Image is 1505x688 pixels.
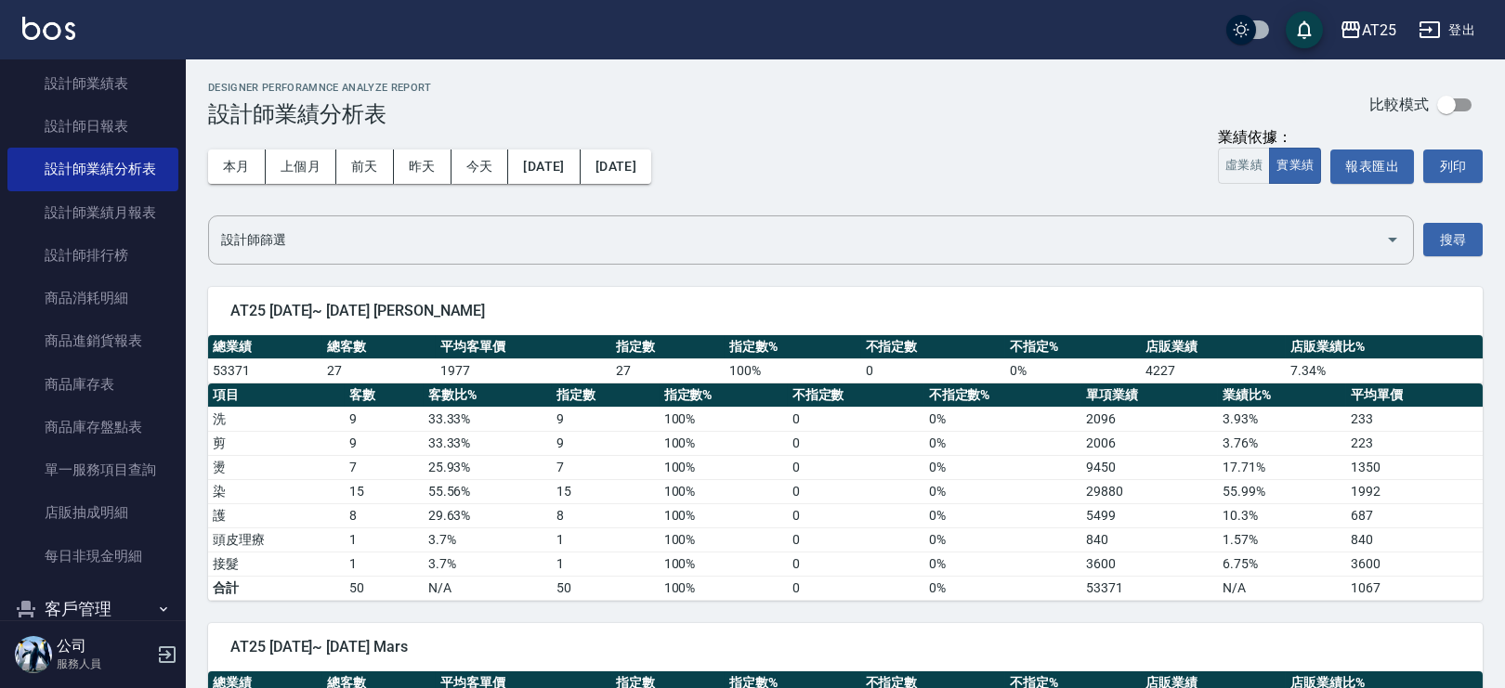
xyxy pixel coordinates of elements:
td: 9 [345,431,424,455]
table: a dense table [208,383,1483,601]
td: 燙 [208,455,345,479]
span: AT25 [DATE]~ [DATE] Mars [230,638,1460,656]
td: 染 [208,479,345,503]
td: 0% [924,576,1081,600]
td: 0 % [924,552,1081,576]
td: 0 % [1005,358,1141,383]
td: 100 % [660,479,788,503]
td: 840 [1346,527,1483,552]
td: 1.57 % [1218,527,1346,552]
td: 護 [208,503,345,527]
td: 2096 [1081,407,1218,431]
div: AT25 [1362,19,1396,42]
td: 7 [552,455,660,479]
td: 剪 [208,431,345,455]
td: 55.99 % [1218,479,1346,503]
h5: 公司 [57,637,151,656]
button: 前天 [336,149,394,184]
td: N/A [1218,576,1346,600]
a: 設計師業績表 [7,62,178,105]
td: 100 % [660,455,788,479]
td: 洗 [208,407,345,431]
th: 客數 [345,383,424,408]
th: 店販業績比% [1286,335,1483,359]
td: 27 [322,358,437,383]
td: 0 % [924,479,1081,503]
button: 報表匯出 [1330,149,1414,184]
td: 4227 [1141,358,1286,383]
td: 3600 [1081,552,1218,576]
button: 昨天 [394,149,451,184]
td: 7.34 % [1286,358,1483,383]
td: 29.63 % [424,503,552,527]
td: 1067 [1346,576,1483,600]
td: 100% [660,576,788,600]
img: Logo [22,17,75,40]
th: 客數比% [424,383,552,408]
th: 店販業績 [1141,335,1286,359]
button: [DATE] [581,149,651,184]
input: 選擇設計師 [216,224,1378,256]
td: 0 [788,576,924,600]
a: 店販抽成明細 [7,491,178,534]
td: 100 % [660,552,788,576]
button: 本月 [208,149,266,184]
p: 比較模式 [1369,95,1429,114]
td: 0 % [924,431,1081,455]
td: 0 [788,431,924,455]
a: 設計師日報表 [7,105,178,148]
td: 687 [1346,503,1483,527]
a: 商品消耗明細 [7,277,178,319]
td: 17.71 % [1218,455,1346,479]
td: 0 [788,455,924,479]
td: 1 [345,552,424,576]
a: 設計師業績分析表 [7,148,178,190]
td: 0 [788,479,924,503]
td: 9 [345,407,424,431]
a: 商品庫存盤點表 [7,406,178,448]
a: 商品進銷貨報表 [7,319,178,362]
td: 55.56 % [424,479,552,503]
td: 8 [552,503,660,527]
td: 29880 [1081,479,1218,503]
td: 25.93 % [424,455,552,479]
button: 客戶管理 [7,585,178,633]
button: AT25 [1332,11,1404,49]
th: 項目 [208,383,345,408]
td: 53371 [1081,576,1218,600]
td: 0 [861,358,1006,383]
th: 不指定數% [924,383,1081,408]
td: 0 % [924,455,1081,479]
td: 233 [1346,407,1483,431]
td: 100 % [660,431,788,455]
td: 33.33 % [424,407,552,431]
td: 頭皮理療 [208,527,345,552]
td: 1350 [1346,455,1483,479]
td: 8 [345,503,424,527]
td: 100 % [725,358,860,383]
button: 今天 [451,149,509,184]
td: 2006 [1081,431,1218,455]
button: 登出 [1411,13,1483,47]
td: N/A [424,576,552,600]
td: 223 [1346,431,1483,455]
th: 不指定% [1005,335,1141,359]
td: 15 [345,479,424,503]
th: 單項業績 [1081,383,1218,408]
th: 平均客單價 [436,335,611,359]
span: AT25 [DATE]~ [DATE] [PERSON_NAME] [230,302,1460,320]
td: 50 [552,576,660,600]
td: 100 % [660,407,788,431]
td: 3.93 % [1218,407,1346,431]
td: 100 % [660,527,788,552]
p: 服務人員 [57,656,151,672]
a: 商品庫存表 [7,363,178,406]
td: 9 [552,407,660,431]
td: 3.7 % [424,527,552,552]
th: 指定數 [552,383,660,408]
a: 每日非現金明細 [7,535,178,578]
td: 3.76 % [1218,431,1346,455]
td: 53371 [208,358,322,383]
h2: Designer Perforamnce Analyze Report [208,82,432,94]
td: 9450 [1081,455,1218,479]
